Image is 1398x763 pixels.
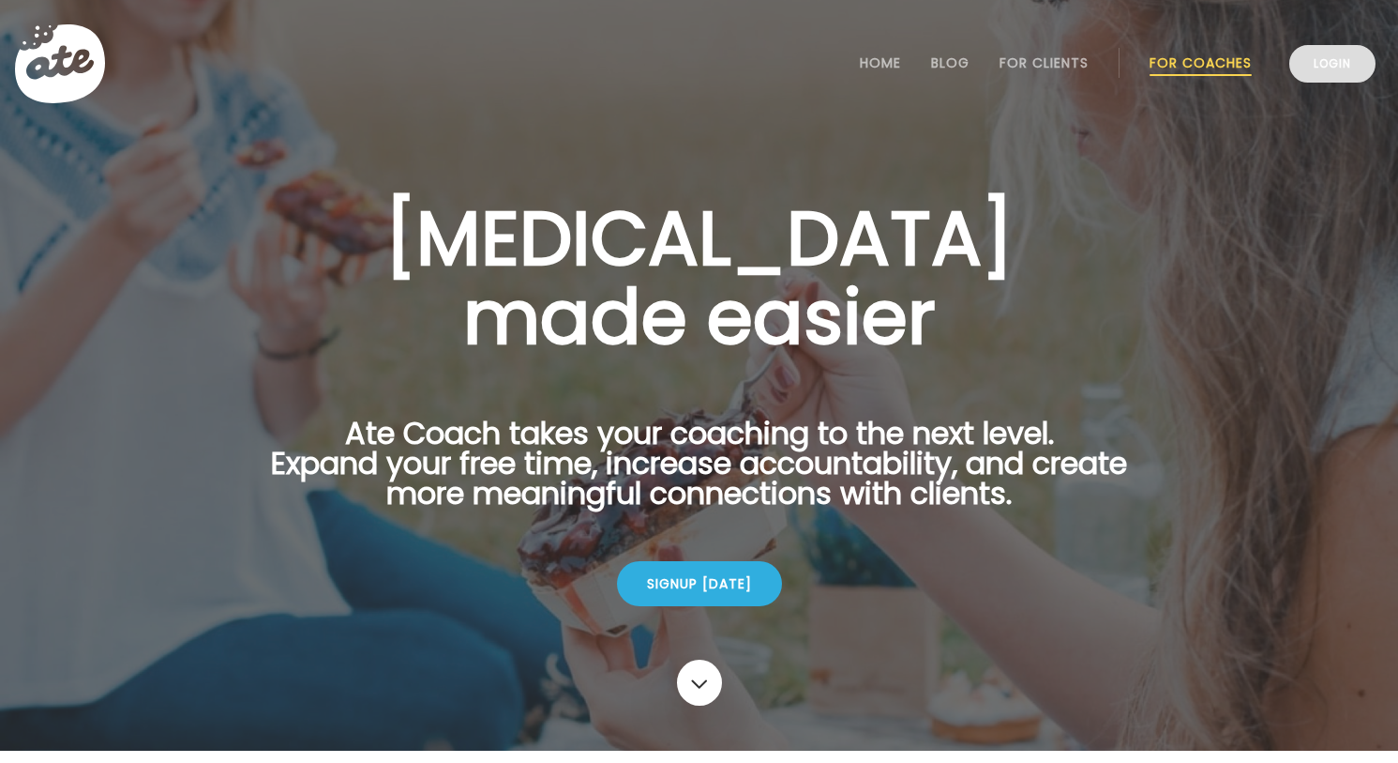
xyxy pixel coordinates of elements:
[860,55,901,70] a: Home
[1000,55,1089,70] a: For Clients
[1289,45,1375,83] a: Login
[931,55,970,70] a: Blog
[1150,55,1252,70] a: For Coaches
[242,419,1157,531] p: Ate Coach takes your coaching to the next level. Expand your free time, increase accountability, ...
[617,561,782,606] div: Signup [DATE]
[242,199,1157,357] h1: [MEDICAL_DATA] made easier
